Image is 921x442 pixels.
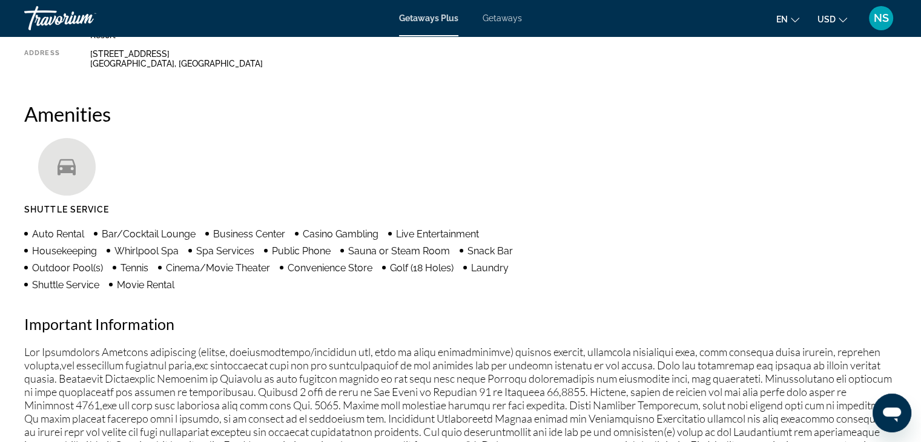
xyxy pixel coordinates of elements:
[32,245,97,257] span: Housekeeping
[24,2,145,34] a: Travorium
[865,5,897,31] button: User Menu
[24,205,110,214] span: Shuttle Service
[776,15,788,24] span: en
[196,245,254,257] span: Spa Services
[90,49,897,68] div: [STREET_ADDRESS] [GEOGRAPHIC_DATA], [GEOGRAPHIC_DATA]
[817,15,836,24] span: USD
[102,228,196,240] span: Bar/Cocktail Lounge
[390,262,454,274] span: Golf (18 Holes)
[483,13,522,23] a: Getaways
[399,13,458,23] a: Getaways Plus
[288,262,372,274] span: Convenience Store
[32,228,84,240] span: Auto Rental
[471,262,509,274] span: Laundry
[817,10,847,28] button: Change currency
[120,262,148,274] span: Tennis
[874,12,889,24] span: NS
[272,245,331,257] span: Public Phone
[24,49,60,68] div: Address
[776,10,799,28] button: Change language
[396,228,479,240] span: Live Entertainment
[117,279,174,291] span: Movie Rental
[32,262,103,274] span: Outdoor Pool(s)
[166,262,270,274] span: Cinema/Movie Theater
[348,245,450,257] span: Sauna or Steam Room
[213,228,285,240] span: Business Center
[303,228,378,240] span: Casino Gambling
[24,315,897,333] h2: Important Information
[24,102,897,126] h2: Amenities
[873,394,911,432] iframe: Button to launch messaging window
[114,245,179,257] span: Whirlpool Spa
[467,245,513,257] span: Snack Bar
[32,279,99,291] span: Shuttle Service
